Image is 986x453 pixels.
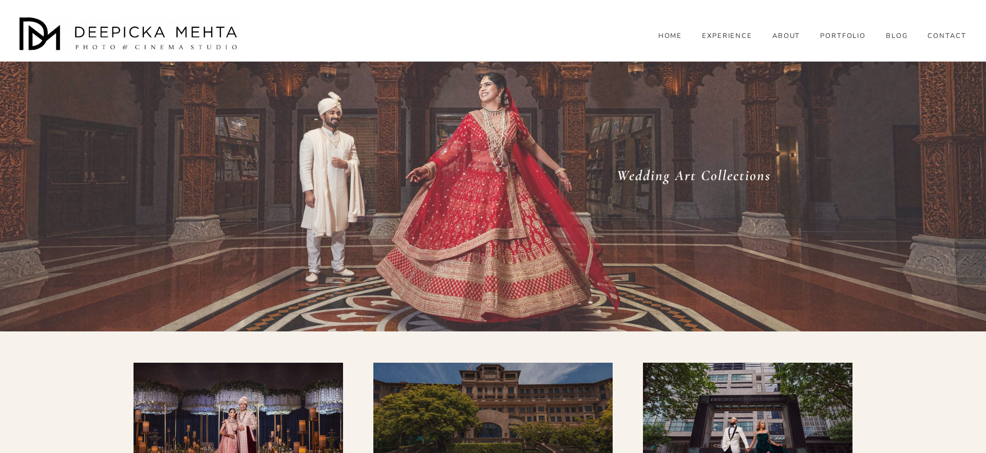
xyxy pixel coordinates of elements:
a: CONTACT [927,32,966,41]
a: HOME [658,32,682,41]
a: folder dropdown [886,32,908,41]
a: PORTFOLIO [820,32,866,41]
a: ABOUT [772,32,801,41]
img: Austin Wedding Photographer - Deepicka Mehta Photography &amp; Cinematography [20,17,240,53]
a: EXPERIENCE [702,32,753,41]
em: Wedding Art Collections [617,167,771,184]
span: BLOG [886,32,908,41]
